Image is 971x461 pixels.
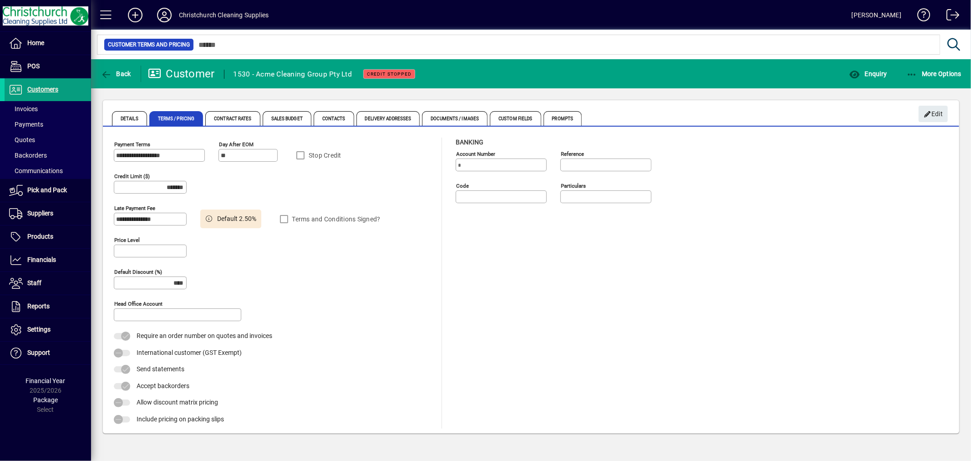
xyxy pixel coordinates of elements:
[5,55,91,78] a: POS
[137,332,272,339] span: Require an order number on quotes and invoices
[114,301,163,307] mat-label: Head Office Account
[561,183,586,189] mat-label: Particulars
[137,365,184,373] span: Send statements
[27,302,50,310] span: Reports
[26,377,66,384] span: Financial Year
[91,66,141,82] app-page-header-button: Back
[27,326,51,333] span: Settings
[456,138,483,146] span: Banking
[5,32,91,55] a: Home
[9,152,47,159] span: Backorders
[9,167,63,174] span: Communications
[27,256,56,263] span: Financials
[108,40,190,49] span: Customer Terms and Pricing
[179,8,269,22] div: Christchurch Cleaning Supplies
[121,7,150,23] button: Add
[27,279,41,287] span: Staff
[490,111,541,126] span: Custom Fields
[9,136,35,143] span: Quotes
[919,106,948,122] button: Edit
[924,107,943,122] span: Edit
[314,111,354,126] span: Contacts
[422,111,488,126] span: Documents / Images
[849,70,887,77] span: Enquiry
[27,86,58,93] span: Customers
[149,111,203,126] span: Terms / Pricing
[27,233,53,240] span: Products
[27,62,40,70] span: POS
[98,66,133,82] button: Back
[5,318,91,341] a: Settings
[112,111,147,126] span: Details
[5,295,91,318] a: Reports
[910,2,930,31] a: Knowledge Base
[5,132,91,148] a: Quotes
[5,272,91,295] a: Staff
[234,67,352,82] div: 1530 - Acme Cleaning Group Pty Ltd
[852,8,901,22] div: [PERSON_NAME]
[5,148,91,163] a: Backorders
[137,415,224,423] span: Include pricing on packing slips
[561,151,584,157] mat-label: Reference
[219,141,254,148] mat-label: Day after EOM
[114,269,162,275] mat-label: Default Discount (%)
[5,163,91,179] a: Communications
[5,249,91,271] a: Financials
[27,210,53,217] span: Suppliers
[137,349,242,356] span: International customer (GST Exempt)
[847,66,889,82] button: Enquiry
[456,183,469,189] mat-label: Code
[114,205,155,211] mat-label: Late Payment Fee
[114,141,150,148] mat-label: Payment Terms
[263,111,311,126] span: Sales Budget
[114,237,140,243] mat-label: Price Level
[27,186,67,194] span: Pick and Pack
[148,67,215,81] div: Customer
[218,214,257,224] span: Default 2.50%
[101,70,131,77] span: Back
[114,173,150,179] mat-label: Credit Limit ($)
[9,105,38,113] span: Invoices
[33,396,58,404] span: Package
[940,2,960,31] a: Logout
[544,111,582,126] span: Prompts
[5,342,91,364] a: Support
[27,349,50,356] span: Support
[27,39,44,46] span: Home
[367,71,412,77] span: Credit Stopped
[5,117,91,132] a: Payments
[906,70,962,77] span: More Options
[5,202,91,225] a: Suppliers
[5,225,91,248] a: Products
[9,121,43,128] span: Payments
[137,399,218,406] span: Allow discount matrix pricing
[205,111,260,126] span: Contract Rates
[456,151,495,157] mat-label: Account number
[904,66,964,82] button: More Options
[5,179,91,202] a: Pick and Pack
[5,101,91,117] a: Invoices
[137,382,189,389] span: Accept backorders
[356,111,420,126] span: Delivery Addresses
[150,7,179,23] button: Profile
